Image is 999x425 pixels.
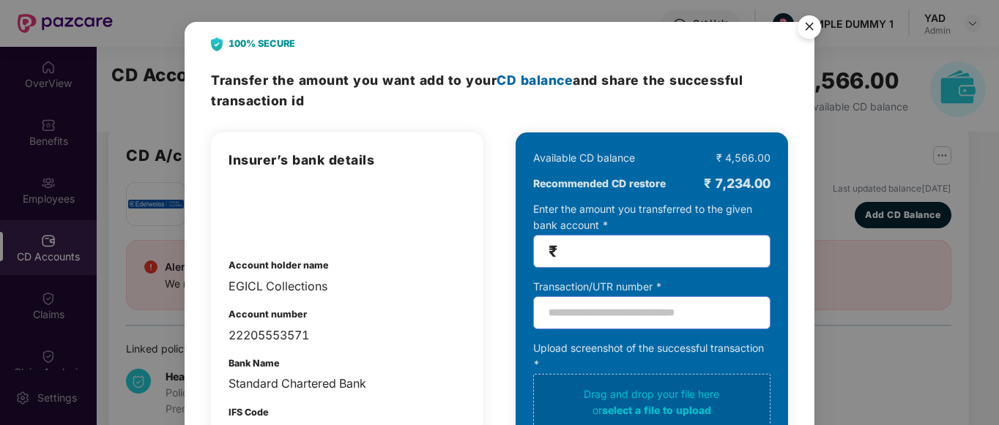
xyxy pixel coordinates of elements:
[539,402,765,418] div: or
[789,9,830,50] img: svg+xml;base64,PHN2ZyB4bWxucz0iaHR0cDovL3d3dy53My5vcmcvMjAwMC9zdmciIHdpZHRoPSI1NiIgaGVpZ2h0PSI1Ni...
[229,358,280,369] b: Bank Name
[229,37,295,51] b: 100% SECURE
[716,150,770,166] div: ₹ 4,566.00
[229,375,466,393] div: Standard Chartered Bank
[229,150,466,170] h3: Insurer’s bank details
[229,277,466,296] div: EGICL Collections
[229,407,269,418] b: IFS Code
[353,72,573,88] span: you want add to your
[211,70,787,110] h3: Transfer the amount and share the successful transaction id
[229,185,305,236] img: admin-overview
[549,243,557,260] span: ₹
[533,150,635,166] div: Available CD balance
[533,176,666,192] b: Recommended CD restore
[229,326,466,345] div: 22205553571
[211,37,223,51] img: svg+xml;base64,PHN2ZyB4bWxucz0iaHR0cDovL3d3dy53My5vcmcvMjAwMC9zdmciIHdpZHRoPSIyNCIgaGVpZ2h0PSIyOC...
[533,201,770,268] div: Enter the amount you transferred to the given bank account *
[789,8,828,48] button: Close
[229,309,307,320] b: Account number
[704,173,770,194] div: ₹ 7,234.00
[229,260,329,271] b: Account holder name
[533,279,770,295] div: Transaction/UTR number *
[497,72,573,88] span: CD balance
[602,404,711,416] span: select a file to upload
